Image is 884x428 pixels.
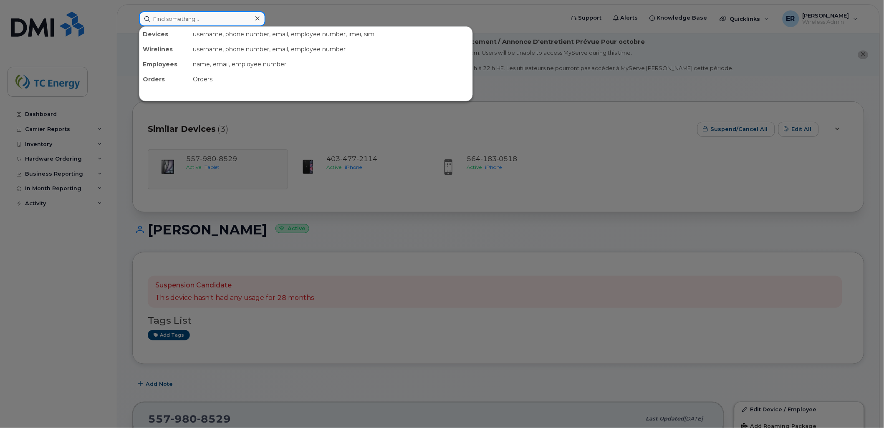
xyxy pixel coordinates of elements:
div: username, phone number, email, employee number [189,42,472,57]
div: username, phone number, email, employee number, imei, sim [189,27,472,42]
div: name, email, employee number [189,57,472,72]
div: Devices [139,27,189,42]
div: Orders [189,72,472,87]
div: Wirelines [139,42,189,57]
iframe: Messenger Launcher [848,392,878,422]
div: Orders [139,72,189,87]
div: Employees [139,57,189,72]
